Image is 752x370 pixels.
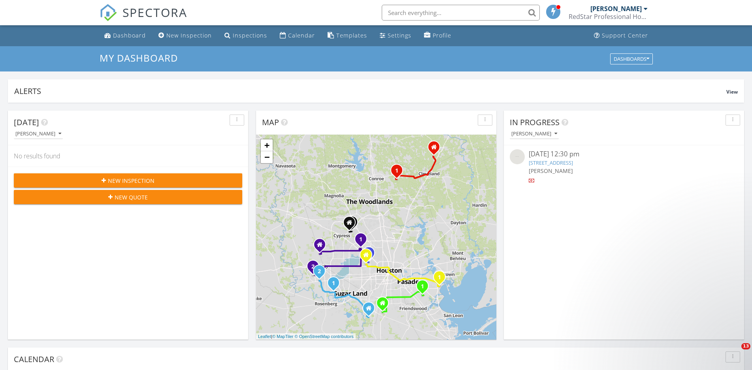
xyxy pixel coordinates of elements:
div: 27519 Haven Trace Ln, Fulshear, TX 77441 [319,271,324,276]
a: Dashboard [101,28,149,43]
span: Calendar [14,354,54,364]
div: 9613 Dalecrest, Houston Tx 77080 [366,255,371,259]
button: Dashboards [610,53,653,64]
button: [PERSON_NAME] [14,129,63,139]
span: SPECTORA [123,4,187,21]
span: [PERSON_NAME] [529,167,573,175]
span: View [726,88,738,95]
a: [STREET_ADDRESS] [529,159,573,166]
div: [PERSON_NAME] [511,131,557,137]
div: Templates [336,32,367,39]
div: [PERSON_NAME] [15,131,61,137]
div: 8 Epernay Pl, Jersey Village, TX 77040 [361,239,366,244]
a: Settings [377,28,415,43]
div: 14414 Cypress Branch Dr, Cypress TX 77429 [349,222,354,227]
a: © OpenStreetMap contributors [295,334,354,339]
div: [PERSON_NAME] [590,5,642,13]
div: 13303 Golden Valley Dr, CYPRESS, TX 77429 [352,222,356,227]
i: 1 [395,168,398,174]
div: Inspections [233,32,267,39]
div: Alerts [14,86,726,96]
button: New Quote [14,190,242,204]
div: 16348 Jasmine Marie Pl, Conroe, TX 77306 [397,170,401,175]
div: New Inspection [166,32,212,39]
span: New Quote [115,193,148,201]
a: Inspections [221,28,270,43]
div: [DATE] 12:30 pm [529,149,719,159]
input: Search everything... [382,5,540,21]
div: Settings [388,32,411,39]
div: 8 Desert Sun Court, Manvel TX 77578 [383,303,387,308]
span: My Dashboard [100,51,178,64]
iframe: Intercom live chat [725,343,744,362]
span: 13 [741,343,750,349]
div: 13227 Golden Field Dr, Houston, TX 77059 [422,286,427,291]
div: RedStar Professional Home Inspection, Inc [569,13,648,21]
a: Support Center [591,28,651,43]
div: 30531 White Cliff Ct, TX 77423 [313,266,318,271]
div: Support Center [602,32,648,39]
a: Company Profile [421,28,454,43]
button: [PERSON_NAME] [510,129,559,139]
span: New Inspection [108,177,155,185]
i: 2 [318,269,321,274]
div: 5123 Esperanza Terrace Dr, Richmond , TX 77469 [334,283,338,287]
i: 1 [332,281,335,286]
img: The Best Home Inspection Software - Spectora [100,4,117,21]
a: SPECTORA [100,11,187,27]
a: Templates [324,28,370,43]
a: © MapTiler [272,334,294,339]
div: 8801 Hammerly , Houston Tx 77080 [369,253,373,257]
a: [DATE] 12:30 pm [STREET_ADDRESS] [PERSON_NAME] [510,149,738,184]
div: | [256,333,356,340]
button: New Inspection [14,173,242,188]
a: Zoom in [261,139,273,151]
a: Leaflet [258,334,271,339]
i: 1 [421,284,424,289]
div: 210 Pine Shadows, Shepherd Tx 77371 [434,147,439,152]
i: 1 [438,275,441,280]
div: 2027 Edgemont Pl, Missouri City Tx 77459 [369,308,373,313]
div: Dashboards [614,56,649,62]
a: New Inspection [155,28,215,43]
a: Calendar [277,28,318,43]
a: Zoom out [261,151,273,163]
img: streetview [510,149,525,164]
span: [DATE] [14,117,39,128]
i: 2 [311,264,315,270]
div: No results found [8,145,248,167]
div: 27607 Beachside Arbor Dr, Katy TX 77493 [320,244,324,249]
div: 127 S VIRGINA AVE, LA PORTE, TX 77571 [439,277,444,282]
div: Profile [433,32,451,39]
div: Calendar [288,32,315,39]
span: In Progress [510,117,560,128]
div: Dashboard [113,32,146,39]
i: 1 [359,237,362,242]
span: Map [262,117,279,128]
